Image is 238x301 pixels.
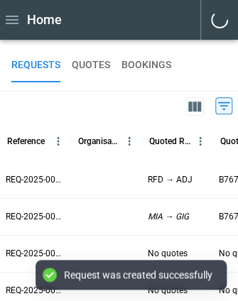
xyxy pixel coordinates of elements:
[191,132,210,150] button: Quoted Route column menu
[148,248,188,260] p: No quotes
[148,174,193,186] p: RFD → ADJ
[148,211,189,223] p: MIA → GIG
[49,132,67,150] button: Reference column menu
[6,211,65,223] p: REQ-2025-003942
[6,248,65,260] p: REQ-2025-003941
[72,48,110,82] button: QUOTES
[11,48,60,82] button: REQUESTS
[78,136,120,146] div: Organisation
[64,268,212,281] div: Request was created successfully
[6,174,65,186] p: REQ-2025-003943
[27,11,62,28] h1: Home
[120,132,139,150] button: Organisation column menu
[121,48,171,82] button: BOOKINGS
[7,136,45,146] div: Reference
[149,136,191,146] div: Quoted Route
